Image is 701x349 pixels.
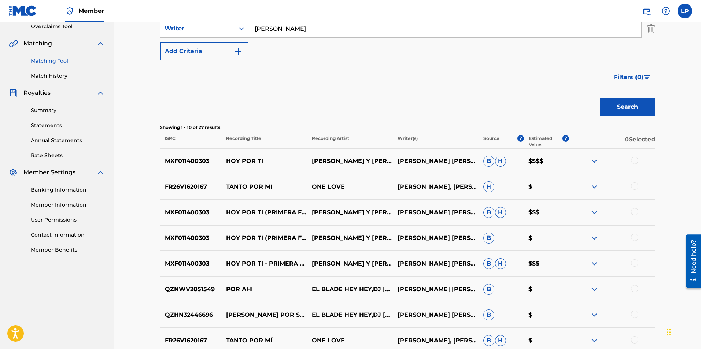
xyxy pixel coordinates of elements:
[658,4,673,18] div: Help
[393,208,479,217] p: [PERSON_NAME] [PERSON_NAME]
[160,285,222,294] p: QZNWV2051549
[642,7,651,15] img: search
[483,258,494,269] span: B
[483,207,494,218] span: B
[639,4,654,18] a: Public Search
[307,311,393,319] p: EL BLADE HEY HEY,DJ [PERSON_NAME] FAMOSITO,[PERSON_NAME]
[495,258,506,269] span: H
[31,201,105,209] a: Member Information
[393,311,479,319] p: [PERSON_NAME] [PERSON_NAME]
[664,314,701,349] iframe: Chat Widget
[96,168,105,177] img: expand
[96,39,105,48] img: expand
[590,157,599,166] img: expand
[524,182,569,191] p: $
[524,234,569,242] p: $
[393,234,479,242] p: [PERSON_NAME] [PERSON_NAME]
[483,309,494,320] span: B
[221,311,307,319] p: [PERSON_NAME] POR SEACASO
[31,23,105,30] a: Overclaims Tool
[647,19,655,38] img: Delete Criterion
[165,24,230,33] div: Writer
[31,216,105,224] a: User Permissions
[9,39,18,48] img: Matching
[524,285,569,294] p: $
[483,335,494,346] span: B
[160,259,222,268] p: MXF011400303
[31,122,105,129] a: Statements
[590,259,599,268] img: expand
[23,168,75,177] span: Member Settings
[495,207,506,218] span: H
[393,259,479,268] p: [PERSON_NAME] [PERSON_NAME]
[31,186,105,194] a: Banking Information
[393,157,479,166] p: [PERSON_NAME] [PERSON_NAME]
[221,336,307,345] p: TANTO POR MÍ
[524,336,569,345] p: $
[31,57,105,65] a: Matching Tool
[31,231,105,239] a: Contact Information
[160,336,222,345] p: FR26V1620167
[562,135,569,142] span: ?
[31,107,105,114] a: Summary
[160,311,222,319] p: QZHN32446696
[590,311,599,319] img: expand
[644,75,650,79] img: filter
[393,285,479,294] p: [PERSON_NAME] [PERSON_NAME]
[221,135,307,148] p: Recording Title
[678,4,692,18] div: User Menu
[160,42,248,60] button: Add Criteria
[517,135,524,142] span: ?
[160,135,221,148] p: ISRC
[590,285,599,294] img: expand
[221,234,307,242] p: HOY POR TI (PRIMERA FILA FLANS EN VIVO)
[307,208,393,217] p: [PERSON_NAME] Y [PERSON_NAME]
[600,98,655,116] button: Search
[221,182,307,191] p: TANTO POR MI
[307,234,393,242] p: [PERSON_NAME] Y [PERSON_NAME]
[31,152,105,159] a: Rate Sheets
[9,168,18,177] img: Member Settings
[307,259,393,268] p: [PERSON_NAME] Y [PERSON_NAME]
[23,39,52,48] span: Matching
[495,156,506,167] span: H
[667,321,671,343] div: Drag
[307,135,393,148] p: Recording Artist
[529,135,562,148] p: Estimated Value
[78,7,104,15] span: Member
[221,157,307,166] p: HOY POR TI
[680,232,701,291] iframe: Resource Center
[393,182,479,191] p: [PERSON_NAME], [PERSON_NAME]
[495,335,506,346] span: H
[221,259,307,268] p: HOY POR TI - PRIMERA FILA FLANS (EN VIVO)
[160,208,222,217] p: MXF011400303
[23,89,51,97] span: Royalties
[524,157,569,166] p: $$$$
[9,5,37,16] img: MLC Logo
[307,182,393,191] p: ONE LOVE
[483,233,494,244] span: B
[614,73,643,82] span: Filters ( 0 )
[590,208,599,217] img: expand
[221,285,307,294] p: POR AHI
[307,336,393,345] p: ONE LOVE
[590,182,599,191] img: expand
[483,156,494,167] span: B
[9,89,18,97] img: Royalties
[483,284,494,295] span: B
[221,208,307,217] p: HOY POR TI (PRIMERA FILA FLANS (EN VIVO))
[393,336,479,345] p: [PERSON_NAME], [PERSON_NAME]
[524,311,569,319] p: $
[160,157,222,166] p: MXF011400303
[393,135,479,148] p: Writer(s)
[569,135,655,148] p: 0 Selected
[524,208,569,217] p: $$$
[590,234,599,242] img: expand
[609,68,655,86] button: Filters (0)
[307,157,393,166] p: [PERSON_NAME] Y [PERSON_NAME]
[160,182,222,191] p: FR26V1620167
[234,47,243,56] img: 9d2ae6d4665cec9f34b9.svg
[31,246,105,254] a: Member Benefits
